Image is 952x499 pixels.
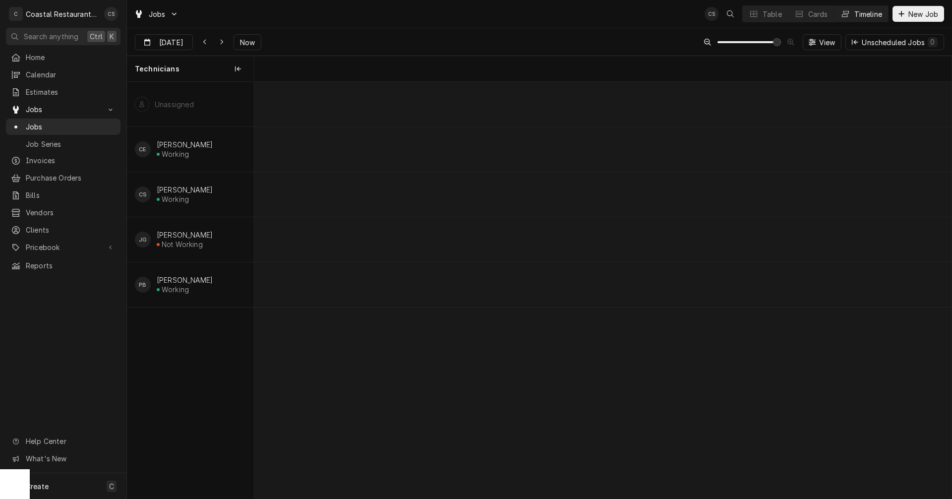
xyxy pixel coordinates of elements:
[135,187,151,202] div: Chris Sockriter's Avatar
[803,34,842,50] button: View
[930,37,936,47] div: 0
[6,101,120,118] a: Go to Jobs
[705,7,718,21] div: CS
[26,190,116,200] span: Bills
[127,56,254,82] div: Technicians column. SPACE for context menu
[157,186,213,194] div: [PERSON_NAME]
[6,136,120,152] a: Job Series
[127,82,254,499] div: left
[6,257,120,274] a: Reports
[238,37,257,48] span: Now
[26,155,116,166] span: Invoices
[9,7,23,21] div: C
[6,28,120,45] button: Search anythingCtrlK
[6,66,120,83] a: Calendar
[6,152,120,169] a: Invoices
[109,481,114,492] span: C
[845,34,944,50] button: Unscheduled Jobs0
[6,450,120,467] a: Go to What's New
[6,49,120,65] a: Home
[234,34,261,50] button: Now
[104,7,118,21] div: Chris Sockriter's Avatar
[26,139,116,149] span: Job Series
[130,6,182,22] a: Go to Jobs
[135,232,151,248] div: James Gatton's Avatar
[26,225,116,235] span: Clients
[135,64,179,74] span: Technicians
[135,187,151,202] div: CS
[854,9,882,19] div: Timeline
[135,141,151,157] div: Carlos Espin's Avatar
[26,207,116,218] span: Vendors
[6,119,120,135] a: Jobs
[90,31,103,42] span: Ctrl
[6,433,120,449] a: Go to Help Center
[6,204,120,221] a: Vendors
[135,277,151,293] div: Phill Blush's Avatar
[135,141,151,157] div: CE
[162,240,203,249] div: Not Working
[149,9,166,19] span: Jobs
[26,453,115,464] span: What's New
[110,31,114,42] span: K
[26,173,116,183] span: Purchase Orders
[135,232,151,248] div: JG
[705,7,718,21] div: Chris Sockriter's Avatar
[104,7,118,21] div: CS
[6,187,120,203] a: Bills
[162,150,189,158] div: Working
[135,277,151,293] div: PB
[254,82,952,499] div: normal
[26,69,116,80] span: Calendar
[862,37,938,48] div: Unscheduled Jobs
[157,231,213,239] div: [PERSON_NAME]
[26,104,101,115] span: Jobs
[155,100,194,109] div: Unassigned
[26,122,116,132] span: Jobs
[6,84,120,100] a: Estimates
[26,52,116,62] span: Home
[135,34,193,50] button: [DATE]
[906,9,940,19] span: New Job
[722,6,738,22] button: Open search
[157,140,213,149] div: [PERSON_NAME]
[26,9,99,19] div: Coastal Restaurant Repair
[26,482,49,491] span: Create
[162,195,189,203] div: Working
[6,170,120,186] a: Purchase Orders
[26,436,115,446] span: Help Center
[157,276,213,284] div: [PERSON_NAME]
[808,9,828,19] div: Cards
[817,37,837,48] span: View
[24,31,78,42] span: Search anything
[6,222,120,238] a: Clients
[26,242,101,252] span: Pricebook
[763,9,782,19] div: Table
[26,260,116,271] span: Reports
[26,87,116,97] span: Estimates
[6,239,120,255] a: Go to Pricebook
[162,285,189,294] div: Working
[892,6,944,22] button: New Job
